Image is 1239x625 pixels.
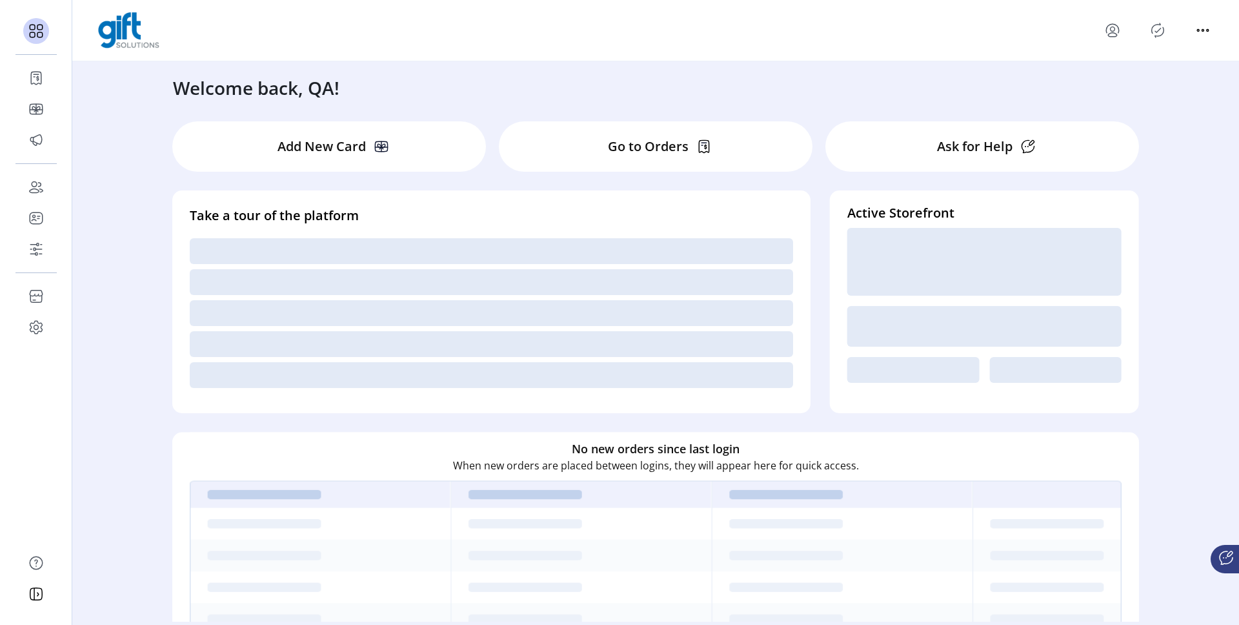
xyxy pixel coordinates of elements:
p: Go to Orders [608,137,689,156]
h4: Take a tour of the platform [190,206,793,225]
p: Ask for Help [937,137,1012,156]
button: menu [1102,20,1123,41]
h3: Welcome back, QA! [173,74,339,101]
p: When new orders are placed between logins, they will appear here for quick access. [453,458,859,473]
button: menu [1193,20,1213,41]
h6: No new orders since last login [572,440,740,458]
img: logo [98,12,159,48]
button: Publisher Panel [1147,20,1168,41]
h4: Active Storefront [847,203,1122,223]
p: Add New Card [277,137,366,156]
